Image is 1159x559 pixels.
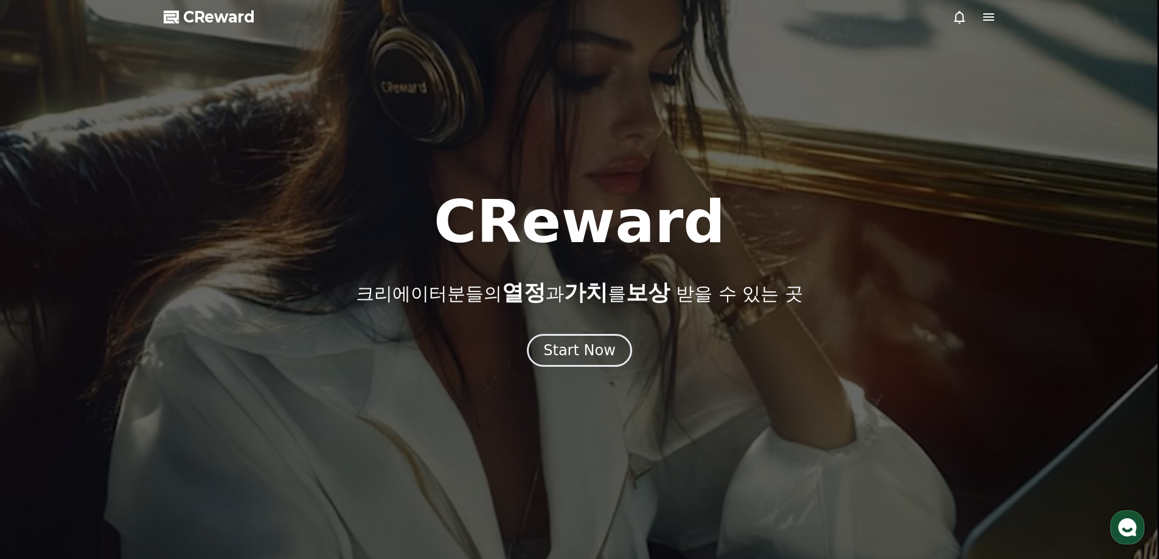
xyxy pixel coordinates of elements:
[626,280,670,305] span: 보상
[183,7,255,27] span: CReward
[164,7,255,27] a: CReward
[502,280,546,305] span: 열정
[543,341,616,360] div: Start Now
[527,334,632,367] button: Start Now
[356,280,802,305] p: 크리에이터분들의 과 를 받을 수 있는 곳
[564,280,608,305] span: 가치
[527,346,632,358] a: Start Now
[434,193,725,251] h1: CReward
